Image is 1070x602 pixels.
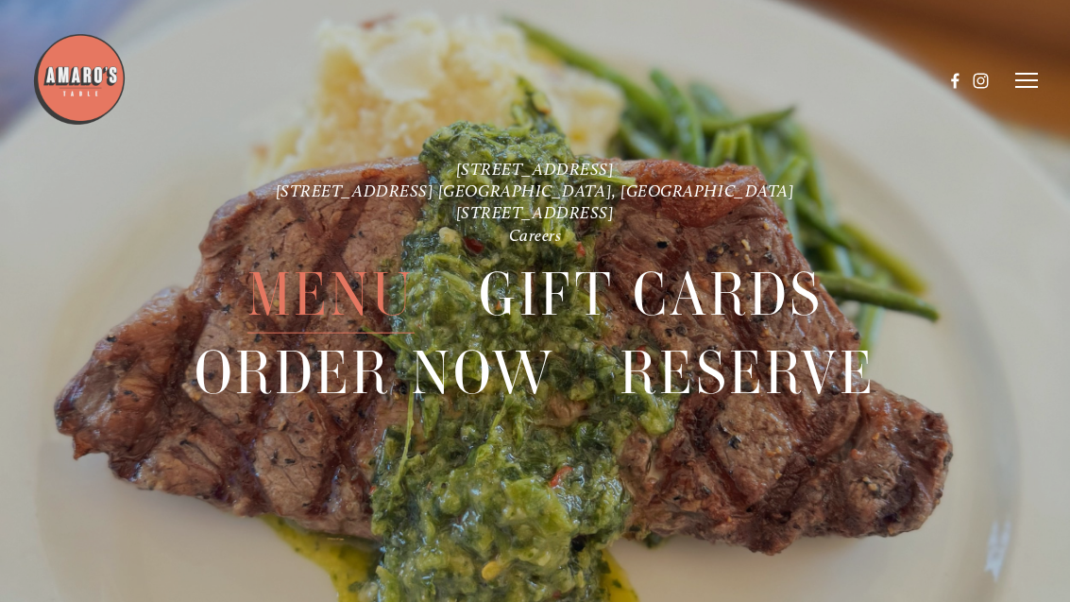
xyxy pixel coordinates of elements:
[195,335,556,412] span: Order Now
[456,158,615,178] a: [STREET_ADDRESS]
[247,256,416,334] span: Menu
[195,335,556,411] a: Order Now
[456,202,615,222] a: [STREET_ADDRESS]
[479,256,823,333] a: Gift Cards
[247,256,416,333] a: Menu
[620,335,875,412] span: Reserve
[620,335,875,411] a: Reserve
[276,181,795,200] a: [STREET_ADDRESS] [GEOGRAPHIC_DATA], [GEOGRAPHIC_DATA]
[32,32,127,127] img: Amaro's Table
[479,256,823,334] span: Gift Cards
[509,224,562,244] a: Careers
